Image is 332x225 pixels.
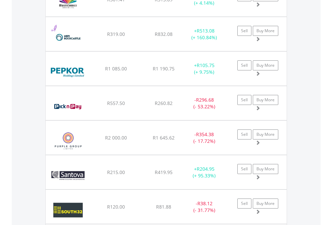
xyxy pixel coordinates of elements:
[253,95,278,105] a: Buy More
[183,97,225,110] div: - (- 53.22%)
[107,31,125,37] span: R319.00
[197,200,212,207] span: R38.12
[237,60,251,70] a: Sell
[153,65,175,72] span: R1 190.75
[107,169,125,175] span: R215.00
[183,62,225,75] div: + (+ 9.75%)
[105,65,127,72] span: R1 085.00
[253,164,278,174] a: Buy More
[237,164,251,174] a: Sell
[253,26,278,36] a: Buy More
[253,60,278,70] a: Buy More
[155,31,173,37] span: R832.08
[107,100,125,106] span: R557.50
[237,26,251,36] a: Sell
[183,27,225,41] div: + (+ 160.84%)
[197,166,215,172] span: R204.95
[49,129,88,153] img: EQU.ZA.PPE.png
[155,100,173,106] span: R260.82
[197,62,215,68] span: R105.75
[107,204,125,210] span: R120.00
[49,25,87,49] img: EQU.ZA.NRP.png
[49,198,87,222] img: EQU.ZA.S32.png
[237,95,251,105] a: Sell
[196,97,214,103] span: R296.68
[49,60,87,84] img: EQU.ZA.PPH.png
[183,166,225,179] div: + (+ 95.33%)
[196,131,214,137] span: R354.38
[49,95,87,118] img: EQU.ZA.PIK.png
[49,164,87,187] img: EQU.ZA.SNV.png
[237,199,251,209] a: Sell
[155,169,173,175] span: R419.95
[183,200,225,214] div: - (- 31.77%)
[237,129,251,139] a: Sell
[183,131,225,145] div: - (- 17.72%)
[253,199,278,209] a: Buy More
[253,129,278,139] a: Buy More
[105,134,127,141] span: R2 000.00
[153,134,175,141] span: R1 645.62
[156,204,171,210] span: R81.88
[197,27,215,34] span: R513.08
